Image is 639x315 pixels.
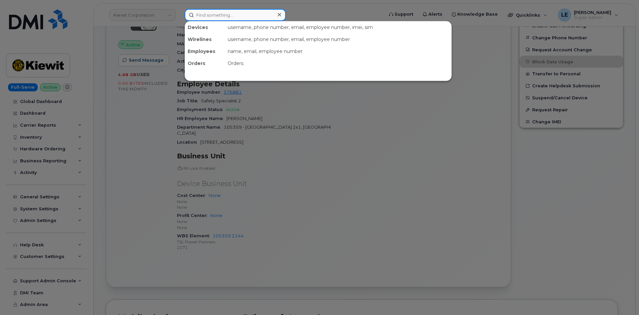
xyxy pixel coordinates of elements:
div: Orders [225,57,451,69]
div: name, email, employee number [225,45,451,57]
div: Employees [185,45,225,57]
div: username, phone number, email, employee number [225,33,451,45]
div: username, phone number, email, employee number, imei, sim [225,21,451,33]
div: Devices [185,21,225,33]
div: Orders [185,57,225,69]
div: Wirelines [185,33,225,45]
input: Find something... [185,9,286,21]
iframe: Messenger Launcher [610,286,634,310]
